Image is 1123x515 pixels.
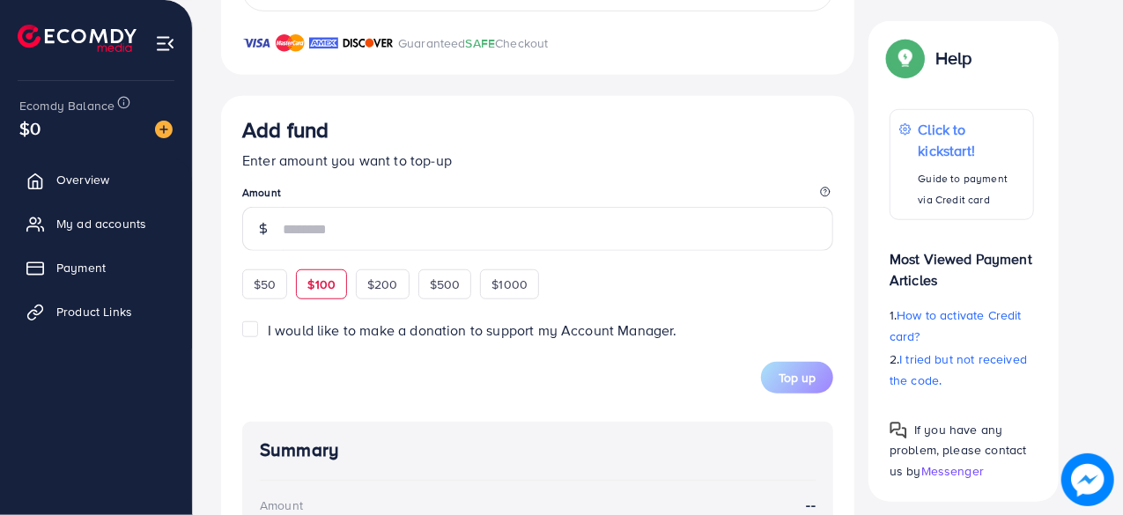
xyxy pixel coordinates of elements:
p: Enter amount you want to top-up [242,150,833,171]
p: Guide to payment via Credit card [919,168,1024,210]
button: Top up [761,362,833,394]
span: $1000 [491,276,528,293]
span: I would like to make a donation to support my Account Manager. [268,320,677,340]
span: $200 [367,276,398,293]
span: Payment [56,259,106,276]
img: logo [18,25,137,52]
legend: Amount [242,185,833,207]
img: menu [155,33,175,54]
h3: Add fund [242,117,329,143]
img: image [155,121,173,138]
img: brand [276,33,305,54]
span: SAFE [466,34,496,52]
img: Popup guide [890,422,907,439]
a: Product Links [13,294,179,329]
p: 2. [890,349,1034,391]
a: Payment [13,250,179,285]
div: Amount [260,497,303,514]
span: Messenger [921,461,984,479]
img: brand [343,33,394,54]
img: brand [242,33,271,54]
span: Top up [779,369,816,386]
p: Click to kickstart! [919,119,1024,161]
span: Ecomdy Balance [19,97,115,114]
img: image [1061,453,1114,506]
p: Guaranteed Checkout [398,33,549,54]
img: brand [309,33,338,54]
span: $0 [19,115,41,141]
span: Overview [56,171,109,188]
span: $500 [430,276,461,293]
span: My ad accounts [56,215,146,232]
p: Most Viewed Payment Articles [890,234,1034,291]
strong: -- [807,495,816,515]
img: Popup guide [890,42,921,74]
p: 1. [890,305,1034,347]
a: My ad accounts [13,206,179,241]
span: $100 [307,276,336,293]
span: Product Links [56,303,132,320]
span: If you have any problem, please contact us by [890,421,1027,479]
span: $50 [254,276,276,293]
span: How to activate Credit card? [890,306,1022,345]
p: Help [935,48,972,69]
a: Overview [13,162,179,197]
h4: Summary [260,439,816,461]
span: I tried but not received the code. [890,350,1027,389]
